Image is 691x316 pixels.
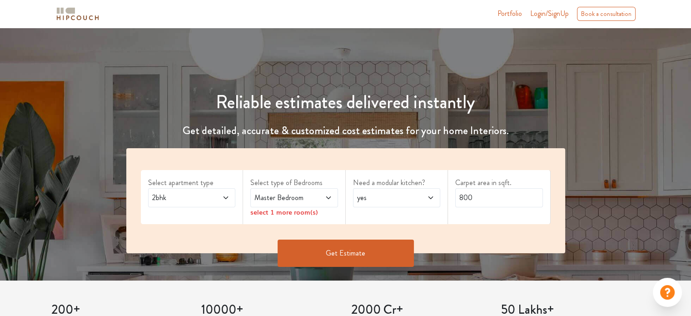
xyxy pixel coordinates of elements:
[455,177,543,188] label: Carpet area in sqft.
[278,240,414,267] button: Get Estimate
[497,8,522,19] a: Portfolio
[250,207,338,217] div: select 1 more room(s)
[55,6,100,22] img: logo-horizontal.svg
[253,192,312,203] span: Master Bedroom
[353,177,441,188] label: Need a modular kitchen?
[121,124,571,137] h4: Get detailed, accurate & customized cost estimates for your home Interiors.
[577,7,636,21] div: Book a consultation
[530,8,569,19] span: Login/SignUp
[355,192,415,203] span: yes
[148,177,236,188] label: Select apartment type
[455,188,543,207] input: Enter area sqft
[150,192,210,203] span: 2bhk
[250,177,338,188] label: Select type of Bedrooms
[55,4,100,24] span: logo-horizontal.svg
[121,91,571,113] h1: Reliable estimates delivered instantly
